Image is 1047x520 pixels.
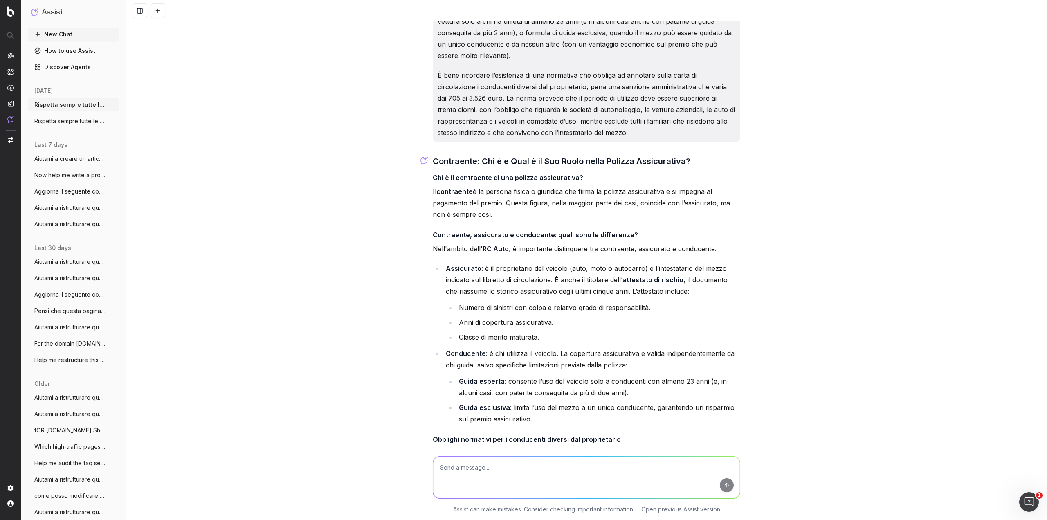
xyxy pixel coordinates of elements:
p: È bene ricordare l’esistenza di una normativa che obbliga ad annotare sulla carta di circolazione... [438,70,735,138]
button: Aggiorna il seguente contenuto di glossa [28,288,119,301]
button: Aiutami a ristrutturare questo articolo [28,321,119,334]
p: Nell'ambito dell' , è importante distinguere tra contraente, assicurato e conducente: [433,243,740,254]
li: : è il proprietario del veicolo (auto, moto o autocarro) e l’intestatario del mezzo indicato sul ... [443,263,740,343]
h4: Contraente, assicurato e conducente: quali sono le differenze? [433,230,740,240]
p: Il è la persona fisica o giuridica che firma la polizza assicurativa e si impegna al pagamento de... [433,186,740,220]
button: Aiutami a ristrutturare questo articolo [28,473,119,486]
span: Aiutami a ristrutturare questo articolo [34,394,106,402]
span: Aiutami a ristrutturare questo articolo [34,410,106,418]
span: last 30 days [34,244,71,252]
span: Aiutami a ristrutturare questo articolo [34,323,106,331]
button: Assist [31,7,116,18]
button: Which high-traffic pages haven’t been up [28,440,119,453]
button: Aggiorna il seguente contenuto di glossa [28,185,119,198]
span: fOR [DOMAIN_NAME] Show me the [34,426,106,434]
span: 1 [1036,492,1043,499]
button: Aiutami a ristrutturare questo articolo [28,201,119,214]
span: Help me audit the faq section of assicur [34,459,106,467]
button: Aiutami a ristrutturare questo articolo [28,407,119,421]
img: Switch project [8,137,13,143]
span: come posso modificare questo abstract in [34,492,106,500]
button: Rispetta sempre tutte le seguenti istruz [28,115,119,128]
span: Help me restructure this article so that [34,356,106,364]
h1: Assist [42,7,63,18]
strong: Guida esclusiva [459,403,510,412]
button: fOR [DOMAIN_NAME] Show me the [28,424,119,437]
strong: Assicurato [446,264,481,272]
img: Activation [7,84,14,91]
span: Pensi che questa pagina [URL] [34,307,106,315]
span: For the domain [DOMAIN_NAME] identi [34,340,106,348]
img: Assist [7,116,14,123]
span: [DATE] [34,87,53,95]
span: Aggiorna il seguente contenuto di glossa [34,290,106,299]
li: Classe di merito maturata. [456,331,740,343]
h4: Chi è il contraente di una polizza assicurativa? [433,173,740,182]
button: New Chat [28,28,119,41]
img: Botify logo [7,6,14,17]
span: Rispetta sempre tutte le seguenti istruz [34,101,106,109]
button: Now help me write a prompt to feed to yo [28,169,119,182]
span: Which high-traffic pages haven’t been up [34,443,106,451]
img: Assist [31,8,38,16]
img: Intelligence [7,68,14,75]
span: Aiutami a ristrutturare questo articolo [34,508,106,516]
a: Discover Agents [28,61,119,74]
strong: contraente [436,187,473,196]
h3: Contraente: Chi è e Qual è il Suo Ruolo nella Polizza Assicurativa? [433,155,740,168]
li: : consente l’uso del veicolo solo a conducenti con almeno 23 anni (e, in alcuni casi, con patente... [456,376,740,398]
button: Rispetta sempre tutte le seguenti istruz [28,98,119,111]
span: Now help me write a prompt to feed to yo [34,171,106,179]
h4: Obblighi normativi per i conducenti diversi dal proprietario [433,434,740,444]
button: Aiutami a ristrutturare questo articolo [28,272,119,285]
li: : è chi utilizza il veicolo. La copertura assicurativa è valida indipendentemente da chi guida, s... [443,348,740,425]
img: Botify assist logo [420,156,428,164]
iframe: Intercom live chat [1019,492,1039,512]
img: Studio [7,100,14,107]
strong: RC Auto [483,245,509,253]
li: : limita l’uso del mezzo a un unico conducente, garantendo un risparmio sul premio assicurativo. [456,402,740,425]
a: How to use Assist [28,44,119,57]
span: last 7 days [34,141,67,149]
button: Aiutami a ristrutturare questo articolo [28,506,119,519]
button: come posso modificare questo abstract in [28,489,119,502]
span: Aiutami a ristrutturare questo articolo [34,204,106,212]
span: Aiutami a ristrutturare questo articolo [34,258,106,266]
button: Aiutami a ristrutturare questo articolo [28,255,119,268]
span: Aiutami a ristrutturare questo articolo [34,220,106,228]
li: Anni di copertura assicurativa. [456,317,740,328]
span: Aggiorna il seguente contenuto di glossa [34,187,106,196]
img: My account [7,500,14,507]
img: Analytics [7,53,14,59]
li: Numero di sinistri con colpa e relativo grado di responsabilità. [456,302,740,313]
a: Open previous Assist version [641,505,720,513]
img: Setting [7,485,14,491]
span: Aiutami a ristrutturare questo articolo [34,274,106,282]
span: Aiutami a creare un articolo Domanda Fre [34,155,106,163]
button: Aiutami a creare un articolo Domanda Fre [28,152,119,165]
button: Help me restructure this article so that [28,353,119,367]
button: Aiutami a ristrutturare questo articolo [28,218,119,231]
strong: attestato di rischio [622,276,683,284]
p: Assist can make mistakes. Consider checking important information. [453,505,634,513]
strong: Conducente [446,349,486,358]
button: Pensi che questa pagina [URL] [28,304,119,317]
button: Help me audit the faq section of assicur [28,457,119,470]
button: Aiutami a ristrutturare questo articolo [28,391,119,404]
span: older [34,380,50,388]
span: Rispetta sempre tutte le seguenti istruz [34,117,106,125]
button: For the domain [DOMAIN_NAME] identi [28,337,119,350]
span: Aiutami a ristrutturare questo articolo [34,475,106,484]
strong: Guida esperta [459,377,505,385]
